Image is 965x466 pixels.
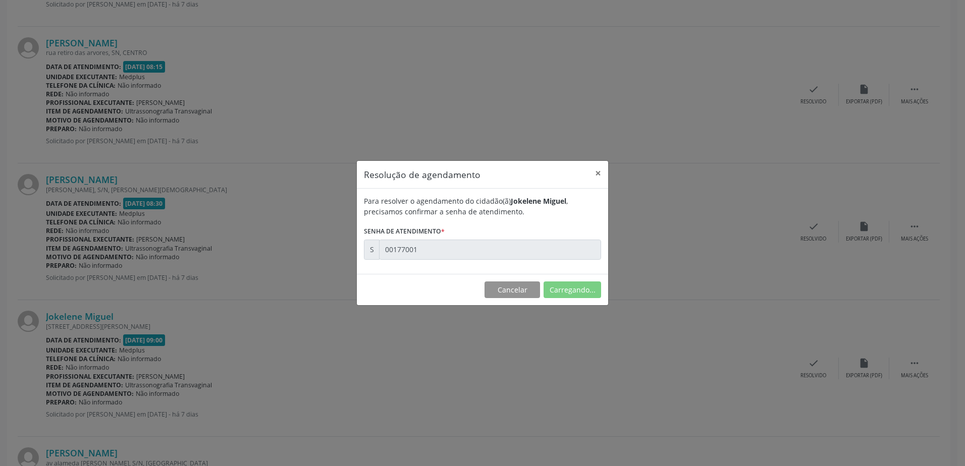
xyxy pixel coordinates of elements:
button: Carregando... [544,281,601,299]
h5: Resolução de agendamento [364,168,480,181]
div: S [364,240,380,260]
label: Senha de atendimento [364,224,445,240]
b: Jokelene Miguel [511,196,566,206]
div: Para resolver o agendamento do cidadão(ã) , precisamos confirmar a senha de atendimento. [364,196,601,217]
button: Close [588,161,608,186]
button: Cancelar [485,281,540,299]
